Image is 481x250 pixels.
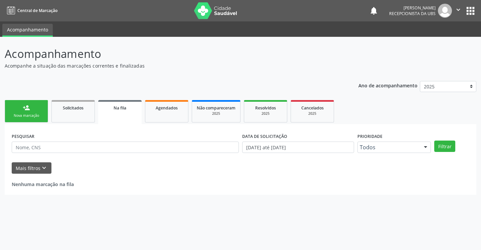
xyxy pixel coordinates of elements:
[23,104,30,111] div: person_add
[255,105,276,111] span: Resolvidos
[455,6,462,13] i: 
[434,141,455,152] button: Filtrar
[40,164,48,172] i: keyboard_arrow_down
[5,46,335,62] p: Acompanhamento
[114,105,126,111] span: Na fila
[242,131,287,142] label: DATA DE SOLICITAÇÃO
[438,4,452,18] img: img
[301,105,324,111] span: Cancelados
[12,162,51,174] button: Mais filtroskeyboard_arrow_down
[5,62,335,69] p: Acompanhe a situação das marcações correntes e finalizadas
[197,105,235,111] span: Não compareceram
[389,11,436,16] span: Recepcionista da UBS
[296,111,329,116] div: 2025
[10,113,43,118] div: Nova marcação
[5,5,57,16] a: Central de Marcação
[12,142,239,153] input: Nome, CNS
[452,4,465,18] button: 
[369,6,378,15] button: notifications
[63,105,84,111] span: Solicitados
[360,144,417,151] span: Todos
[357,131,382,142] label: Prioridade
[12,181,74,187] strong: Nenhuma marcação na fila
[17,8,57,13] span: Central de Marcação
[389,5,436,11] div: [PERSON_NAME]
[465,5,476,17] button: apps
[2,24,53,37] a: Acompanhamento
[358,81,418,89] p: Ano de acompanhamento
[197,111,235,116] div: 2025
[156,105,178,111] span: Agendados
[249,111,282,116] div: 2025
[12,131,34,142] label: PESQUISAR
[242,142,354,153] input: Selecione um intervalo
